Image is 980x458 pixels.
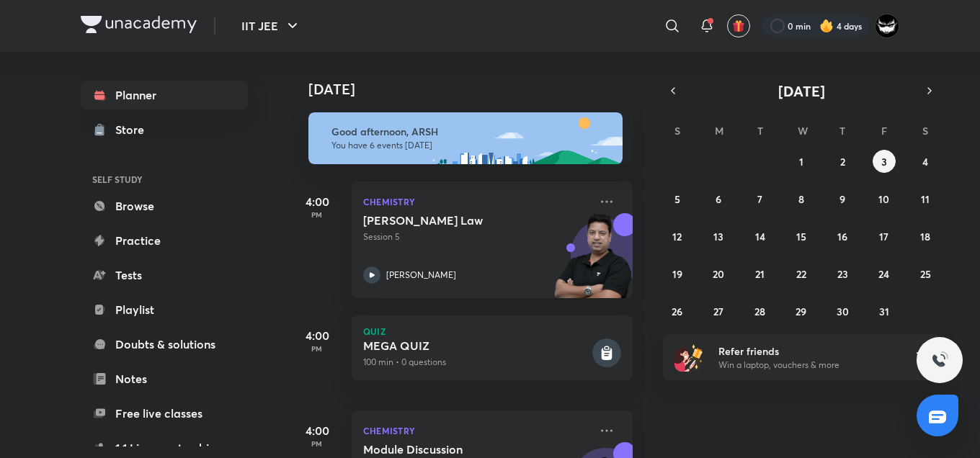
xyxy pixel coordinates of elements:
[672,230,682,243] abbr: October 12, 2025
[363,327,621,336] p: Quiz
[790,187,813,210] button: October 8, 2025
[308,81,647,98] h4: [DATE]
[873,300,896,323] button: October 31, 2025
[878,192,889,206] abbr: October 10, 2025
[386,269,456,282] p: [PERSON_NAME]
[873,187,896,210] button: October 10, 2025
[81,167,248,192] h6: SELF STUDY
[81,330,248,359] a: Doubts & solutions
[233,12,310,40] button: IIT JEE
[81,16,197,37] a: Company Logo
[757,124,763,138] abbr: Tuesday
[837,230,847,243] abbr: October 16, 2025
[715,124,723,138] abbr: Monday
[798,124,808,138] abbr: Wednesday
[707,300,730,323] button: October 27, 2025
[831,225,854,248] button: October 16, 2025
[81,16,197,33] img: Company Logo
[881,124,887,138] abbr: Friday
[920,230,930,243] abbr: October 18, 2025
[716,192,721,206] abbr: October 6, 2025
[922,124,928,138] abbr: Saturday
[754,305,765,318] abbr: October 28, 2025
[914,225,937,248] button: October 18, 2025
[363,193,589,210] p: Chemistry
[914,187,937,210] button: October 11, 2025
[921,192,930,206] abbr: October 11, 2025
[755,230,765,243] abbr: October 14, 2025
[819,19,834,33] img: streak
[363,356,589,369] p: 100 min • 0 questions
[831,300,854,323] button: October 30, 2025
[718,343,896,359] h6: Refer friends
[288,439,346,448] p: PM
[81,261,248,289] a: Tests
[831,187,854,210] button: October 9, 2025
[790,225,813,248] button: October 15, 2025
[713,267,724,281] abbr: October 20, 2025
[363,213,543,228] h5: Dalton's Law
[796,230,806,243] abbr: October 15, 2025
[115,121,153,138] div: Store
[674,343,703,372] img: referral
[796,267,806,281] abbr: October 22, 2025
[840,155,845,169] abbr: October 2, 2025
[749,187,772,210] button: October 7, 2025
[839,124,845,138] abbr: Thursday
[790,150,813,173] button: October 1, 2025
[922,155,928,169] abbr: October 4, 2025
[757,192,762,206] abbr: October 7, 2025
[707,187,730,210] button: October 6, 2025
[879,305,889,318] abbr: October 31, 2025
[666,187,689,210] button: October 5, 2025
[732,19,745,32] img: avatar
[920,267,931,281] abbr: October 25, 2025
[288,422,346,439] h5: 4:00
[749,300,772,323] button: October 28, 2025
[837,305,849,318] abbr: October 30, 2025
[672,305,682,318] abbr: October 26, 2025
[873,262,896,285] button: October 24, 2025
[674,192,680,206] abbr: October 5, 2025
[674,124,680,138] abbr: Sunday
[81,295,248,324] a: Playlist
[878,267,889,281] abbr: October 24, 2025
[749,262,772,285] button: October 21, 2025
[790,262,813,285] button: October 22, 2025
[666,225,689,248] button: October 12, 2025
[831,262,854,285] button: October 23, 2025
[363,442,543,457] h5: Module Discussion
[707,262,730,285] button: October 20, 2025
[831,150,854,173] button: October 2, 2025
[666,262,689,285] button: October 19, 2025
[672,267,682,281] abbr: October 19, 2025
[873,225,896,248] button: October 17, 2025
[308,112,623,164] img: afternoon
[881,155,887,169] abbr: October 3, 2025
[81,226,248,255] a: Practice
[707,225,730,248] button: October 13, 2025
[837,267,848,281] abbr: October 23, 2025
[790,300,813,323] button: October 29, 2025
[931,351,948,369] img: ttu
[727,14,750,37] button: avatar
[331,140,610,151] p: You have 6 events [DATE]
[875,14,899,38] img: ARSH Khan
[363,230,589,243] p: Session 5
[81,399,248,428] a: Free live classes
[81,364,248,393] a: Notes
[749,225,772,248] button: October 14, 2025
[363,338,589,353] h5: MEGA QUIZ
[288,327,346,344] h5: 4:00
[796,305,806,318] abbr: October 29, 2025
[799,155,803,169] abbr: October 1, 2025
[879,230,888,243] abbr: October 17, 2025
[288,210,346,219] p: PM
[288,193,346,210] h5: 4:00
[798,192,804,206] abbr: October 8, 2025
[683,81,919,101] button: [DATE]
[331,125,610,138] h6: Good afternoon, ARSH
[363,422,589,439] p: Chemistry
[755,267,765,281] abbr: October 21, 2025
[553,213,633,313] img: unacademy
